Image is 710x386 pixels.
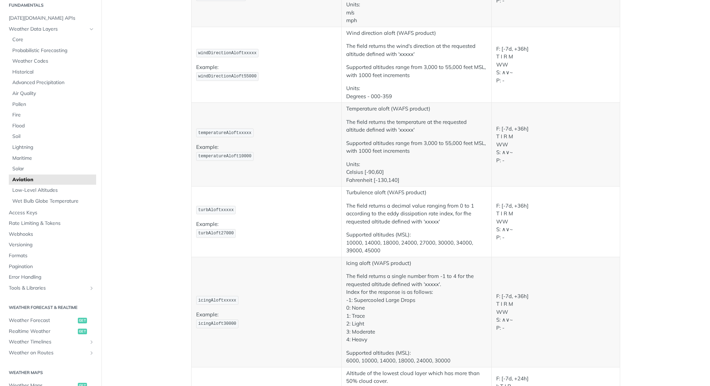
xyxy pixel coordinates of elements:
[9,241,94,248] span: Versioning
[346,189,487,197] p: Turbulence aloft (WAFS product)
[9,45,96,56] a: Probabilistic Forecasting
[346,42,487,58] p: The field returns the wind's direction at the requested altitude defined with 'xxxxx'
[198,298,236,303] span: icingAloftxxxxx
[9,15,94,22] span: [DATE][DOMAIN_NAME] APIs
[346,160,487,184] p: Units: Celsius [-90,60] Fahrenheit [-130,140]
[12,133,94,140] span: Soil
[5,337,96,347] a: Weather TimelinesShow subpages for Weather Timelines
[89,26,94,32] button: Hide subpages for Weather Data Layers
[496,292,615,332] p: F: [-7d, +36h] T I R M WW S: ∧∨~ P: -
[12,90,94,97] span: Air Quality
[5,261,96,272] a: Pagination
[12,198,94,205] span: Wet Bulb Globe Temperature
[5,13,96,24] a: [DATE][DOMAIN_NAME] APIs
[496,202,615,242] p: F: [-7d, +36h] T I R M WW S: ∧∨~ P: -
[198,131,251,135] span: temperatureAloftxxxxx
[9,196,96,207] a: Wet Bulb Globe Temperature
[9,338,87,346] span: Weather Timelines
[346,349,487,365] p: Supported altitudes (MSL): 6000, 10000, 14000, 18000, 24000, 30000
[346,272,487,344] p: The field returns a single number from -1 to 4 for the requested altitude defined with 'xxxxx'. I...
[5,251,96,261] a: Formats
[9,88,96,99] a: Air Quality
[9,252,94,259] span: Formats
[12,58,94,65] span: Weather Codes
[5,369,96,376] h2: Weather Maps
[12,69,94,76] span: Historical
[5,218,96,229] a: Rate Limiting & Tokens
[496,45,615,85] p: F: [-7d, +36h] T I R M WW S: ∧∨~ P: -
[9,99,96,110] a: Pollen
[9,328,76,335] span: Realtime Weather
[346,231,487,255] p: Supported altitudes (MSL): 10000, 14000, 18000, 24000, 27000, 30000, 34000, 39000, 45000
[9,263,94,270] span: Pagination
[9,274,94,281] span: Error Handling
[9,317,76,324] span: Weather Forecast
[9,209,94,216] span: Access Keys
[78,329,87,334] span: get
[5,208,96,218] a: Access Keys
[346,105,487,113] p: Temperature aloft (WAFS product)
[9,67,96,77] a: Historical
[12,79,94,86] span: Advanced Precipitation
[346,139,487,155] p: Supported altitudes range from 3,000 to 55,000 feet MSL, with 1000 feet increments
[196,311,337,329] p: Example:
[9,26,87,33] span: Weather Data Layers
[9,77,96,88] a: Advanced Precipitation
[198,231,234,236] span: turbAloft27000
[12,47,94,54] span: Probabilistic Forecasting
[198,154,251,159] span: temperatureAloft10000
[12,101,94,108] span: Pollen
[9,164,96,174] a: Solar
[9,349,87,356] span: Weather on Routes
[198,74,257,79] span: windDirectionAloft55000
[9,185,96,196] a: Low-Level Altitudes
[89,350,94,356] button: Show subpages for Weather on Routes
[12,155,94,162] span: Maritime
[5,229,96,240] a: Webhooks
[9,285,87,292] span: Tools & Libraries
[346,202,487,226] p: The field returns a decimal value ranging from 0 to 1 according to the eddy dissipation rate inde...
[346,1,487,25] p: Units: m/s mph
[196,220,337,238] p: Example:
[5,2,96,8] h2: Fundamentals
[9,131,96,142] a: Soil
[9,231,94,238] span: Webhooks
[5,315,96,326] a: Weather Forecastget
[78,318,87,323] span: get
[346,84,487,100] p: Units: Degrees - 000-359
[196,143,337,161] p: Example:
[9,142,96,153] a: Lightning
[5,326,96,337] a: Realtime Weatherget
[5,24,96,34] a: Weather Data LayersHide subpages for Weather Data Layers
[496,125,615,165] p: F: [-7d, +36h] T I R M WW S: ∧∨~ P: -
[12,176,94,183] span: Aviation
[9,110,96,120] a: Fire
[12,112,94,119] span: Fire
[9,175,96,185] a: Aviation
[9,56,96,67] a: Weather Codes
[12,187,94,194] span: Low-Level Altitudes
[198,208,234,213] span: turbAloftxxxxx
[198,51,257,56] span: windDirectionAloftxxxxx
[12,144,94,151] span: Lightning
[5,240,96,250] a: Versioning
[346,259,487,267] p: Icing aloft (WAFS product)
[5,272,96,283] a: Error Handling
[9,153,96,164] a: Maritime
[346,369,487,385] p: Altitude of the lowest cloud layer which has more than 50% cloud cover.
[346,63,487,79] p: Supported altitudes range from 3,000 to 55,000 feet MSL, with 1000 feet increments
[89,285,94,291] button: Show subpages for Tools & Libraries
[5,348,96,358] a: Weather on RoutesShow subpages for Weather on Routes
[198,321,236,326] span: icingAloft30000
[346,118,487,134] p: The field returns the temperature at the requested altitude defined with 'xxxxx'
[12,36,94,43] span: Core
[9,34,96,45] a: Core
[5,304,96,311] h2: Weather Forecast & realtime
[9,121,96,131] a: Flood
[12,165,94,172] span: Solar
[9,220,94,227] span: Rate Limiting & Tokens
[89,339,94,345] button: Show subpages for Weather Timelines
[5,283,96,293] a: Tools & LibrariesShow subpages for Tools & Libraries
[346,29,487,37] p: Wind direction aloft (WAFS product)
[196,63,337,81] p: Example:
